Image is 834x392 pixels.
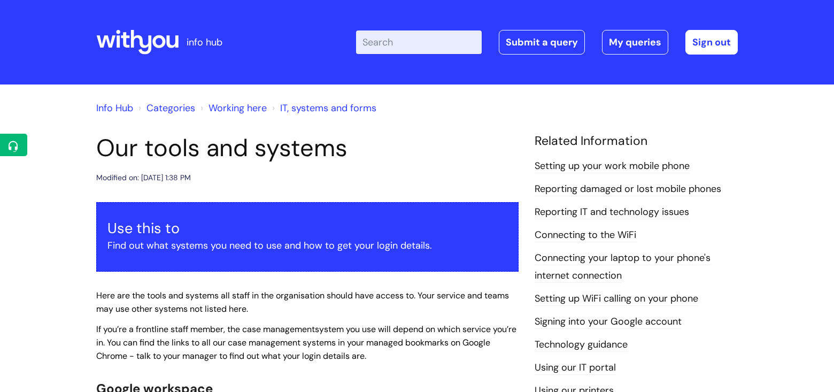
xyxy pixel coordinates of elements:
[96,134,519,163] h1: Our tools and systems
[685,30,738,55] a: Sign out
[535,292,698,306] a: Setting up WiFi calling on your phone
[535,182,721,196] a: Reporting damaged or lost mobile phones
[280,102,376,114] a: IT, systems and forms
[136,99,195,117] li: Solution home
[146,102,195,114] a: Categories
[96,102,133,114] a: Info Hub
[208,102,267,114] a: Working here
[602,30,668,55] a: My queries
[198,99,267,117] li: Working here
[356,30,738,55] div: | -
[535,159,690,173] a: Setting up your work mobile phone
[535,251,711,282] a: Connecting your laptop to your phone's internet connection
[535,228,636,242] a: Connecting to the WiFi
[535,205,689,219] a: Reporting IT and technology issues
[107,237,507,254] p: Find out what systems you need to use and how to get your login details.
[96,324,315,335] span: If you’re a frontline staff member, the case management
[187,34,222,51] p: info hub
[535,338,628,352] a: Technology guidance
[96,290,509,314] span: Here are the tools and systems all staff in the organisation should have access to. Your service ...
[535,361,616,375] a: Using our IT portal
[107,220,507,237] h3: Use this to
[269,99,376,117] li: IT, systems and forms
[499,30,585,55] a: Submit a query
[356,30,482,54] input: Search
[96,171,191,185] div: Modified on: [DATE] 1:38 PM
[535,134,738,149] h4: Related Information
[96,324,516,362] span: system you use will depend on which service you’re in. You can find the links to all our case man...
[535,315,682,329] a: Signing into your Google account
